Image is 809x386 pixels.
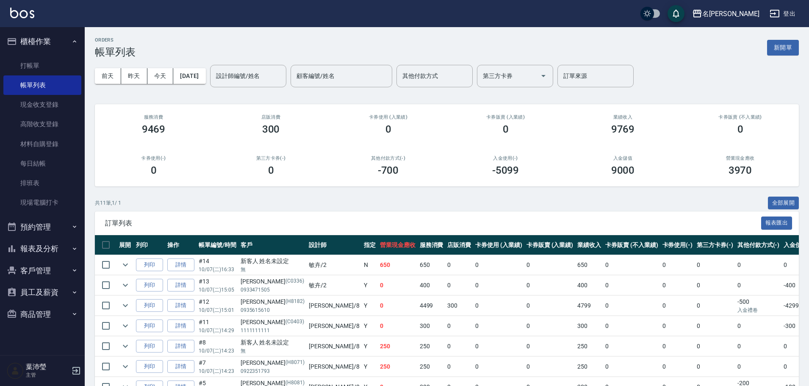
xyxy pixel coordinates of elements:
td: [PERSON_NAME] /8 [307,336,362,356]
td: 0 [524,316,576,336]
td: 0 [735,336,782,356]
button: expand row [119,360,132,373]
h2: 入金儲值 [574,156,671,161]
th: 卡券販賣 (入業績) [524,235,576,255]
td: 400 [575,275,603,295]
td: 0 [473,255,524,275]
button: 預約管理 [3,216,81,238]
p: 10/07 (二) 16:33 [199,266,236,273]
td: 0 [603,336,660,356]
div: [PERSON_NAME] [241,358,305,367]
button: 列印 [136,299,163,312]
th: 卡券使用(-) [660,235,695,255]
a: 帳單列表 [3,75,81,95]
h2: 營業現金應收 [692,156,789,161]
h2: 其他付款方式(-) [340,156,437,161]
td: [PERSON_NAME] /8 [307,296,362,316]
div: [PERSON_NAME] [241,277,305,286]
div: [PERSON_NAME] [241,318,305,327]
button: 商品管理 [3,303,81,325]
a: 排班表 [3,173,81,193]
button: 客戶管理 [3,260,81,282]
td: 0 [603,316,660,336]
a: 新開單 [767,43,799,51]
h2: 業績收入 [574,114,671,120]
td: #13 [197,275,238,295]
td: 0 [473,316,524,336]
th: 操作 [165,235,197,255]
button: expand row [119,258,132,271]
th: 服務消費 [418,235,446,255]
p: 無 [241,266,305,273]
th: 客戶 [238,235,307,255]
td: 250 [418,336,446,356]
a: 材料自購登錄 [3,134,81,154]
td: 0 [603,357,660,377]
h2: 店販消費 [222,114,319,120]
p: (H8071) [285,358,305,367]
td: 0 [524,357,576,377]
h3: 0 [268,164,274,176]
td: 0 [735,275,782,295]
td: #8 [197,336,238,356]
td: 0 [695,357,735,377]
p: 無 [241,347,305,355]
td: 250 [575,336,603,356]
td: 4799 [575,296,603,316]
td: 0 [660,296,695,316]
th: 店販消費 [445,235,473,255]
td: 0 [445,336,473,356]
h3: -700 [378,164,399,176]
button: 報表及分析 [3,238,81,260]
h3: 9469 [142,123,166,135]
td: 300 [445,296,473,316]
p: 0935615610 [241,306,305,314]
h3: 3970 [729,164,752,176]
div: 新客人 姓名未設定 [241,338,305,347]
p: 10/07 (二) 14:23 [199,347,236,355]
a: 詳情 [167,279,194,292]
h5: 葉沛瑩 [26,363,69,371]
td: #12 [197,296,238,316]
h3: 9769 [611,123,635,135]
button: expand row [119,299,132,312]
h2: 卡券使用 (入業績) [340,114,437,120]
td: 0 [660,275,695,295]
button: expand row [119,319,132,332]
button: 新開單 [767,40,799,56]
button: expand row [119,279,132,292]
td: 0 [445,357,473,377]
button: 列印 [136,258,163,272]
td: [PERSON_NAME] /8 [307,316,362,336]
td: 300 [418,316,446,336]
td: 0 [603,275,660,295]
p: (H8182) [285,297,305,306]
td: 0 [603,255,660,275]
a: 每日結帳 [3,154,81,173]
button: 全部展開 [768,197,799,210]
td: #14 [197,255,238,275]
p: 10/07 (二) 15:01 [199,306,236,314]
p: (C0403) [285,318,304,327]
h3: 0 [151,164,157,176]
p: 1111111111 [241,327,305,334]
th: 其他付款方式(-) [735,235,782,255]
p: 主管 [26,371,69,379]
td: Y [362,275,378,295]
button: 今天 [147,68,174,84]
button: 列印 [136,279,163,292]
button: 前天 [95,68,121,84]
button: 列印 [136,319,163,333]
td: 0 [603,296,660,316]
td: 0 [445,255,473,275]
h3: -5099 [492,164,519,176]
p: 0933471505 [241,286,305,294]
td: 0 [524,336,576,356]
td: 0 [473,357,524,377]
h3: 帳單列表 [95,46,136,58]
button: save [668,5,684,22]
td: 0 [524,255,576,275]
td: 0 [660,336,695,356]
a: 現金收支登錄 [3,95,81,114]
button: 報表匯出 [761,217,792,230]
